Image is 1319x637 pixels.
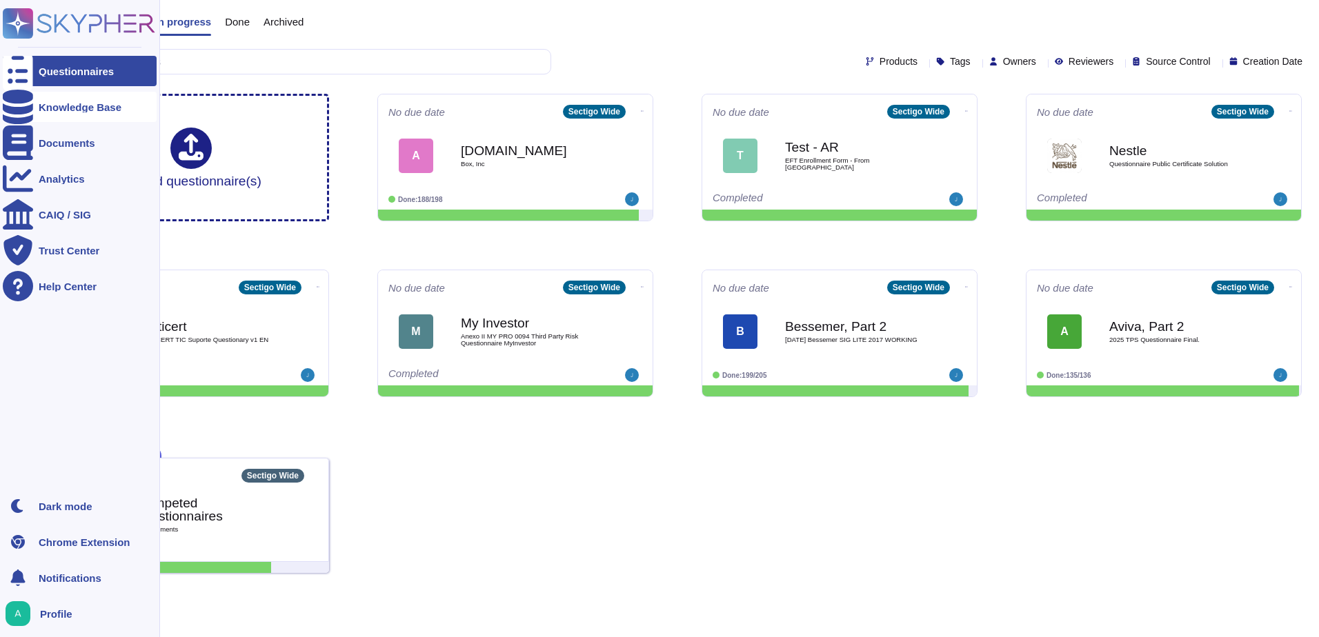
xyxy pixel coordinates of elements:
[1003,57,1036,66] span: Owners
[301,368,315,382] img: user
[1047,372,1091,379] span: Done: 135/136
[39,102,121,112] div: Knowledge Base
[949,368,963,382] img: user
[880,57,918,66] span: Products
[3,56,157,86] a: Questionnaires
[1109,144,1247,157] b: Nestle
[264,17,304,27] span: Archived
[723,314,757,349] div: B
[722,372,767,379] span: Done: 199/205
[461,333,599,346] span: Anexo II MY PRO 0094 Third Party Risk Questionnaire MyInvestor
[39,174,85,184] div: Analytics
[388,107,445,117] span: No due date
[137,496,275,523] b: Competed questionnaires
[785,320,923,333] b: Bessemer, Part 2
[137,526,275,533] span: 46 document s
[398,196,443,203] span: Done: 188/198
[1273,368,1287,382] img: user
[137,320,275,333] b: Multicert
[713,283,769,293] span: No due date
[713,107,769,117] span: No due date
[461,316,599,330] b: My Investor
[1037,107,1093,117] span: No due date
[1037,192,1206,206] div: Completed
[1047,314,1082,349] div: A
[388,368,557,382] div: Completed
[155,17,211,27] span: In progress
[239,281,301,294] div: Sectigo Wide
[1273,192,1287,206] img: user
[563,105,626,119] div: Sectigo Wide
[1211,281,1274,294] div: Sectigo Wide
[625,368,639,382] img: user
[1069,57,1113,66] span: Reviewers
[225,17,250,27] span: Done
[461,161,599,168] span: Box, Inc
[3,199,157,230] a: CAIQ / SIG
[399,139,433,173] div: A
[887,281,950,294] div: Sectigo Wide
[625,192,639,206] img: user
[563,281,626,294] div: Sectigo Wide
[39,573,101,583] span: Notifications
[39,281,97,292] div: Help Center
[388,283,445,293] span: No due date
[40,609,72,619] span: Profile
[1037,283,1093,293] span: No due date
[3,527,157,557] a: Chrome Extension
[1109,320,1247,333] b: Aviva, Part 2
[6,601,30,626] img: user
[3,128,157,158] a: Documents
[785,336,923,343] span: [DATE] Bessemer SIG LITE 2017 WORKING
[785,141,923,154] b: Test - AR
[241,469,304,483] div: Sectigo Wide
[121,128,261,188] div: Upload questionnaire(s)
[461,144,599,157] b: [DOMAIN_NAME]
[3,271,157,301] a: Help Center
[54,50,551,74] input: Search by keywords
[723,139,757,173] div: T
[39,501,92,512] div: Dark mode
[39,210,91,220] div: CAIQ / SIG
[39,245,99,256] div: Trust Center
[949,192,963,206] img: user
[39,66,114,77] div: Questionnaires
[713,192,882,206] div: Completed
[3,598,40,629] button: user
[1109,336,1247,343] span: 2025 TPS Questionnaire Final.
[1047,139,1082,173] img: Logo
[39,537,130,547] div: Chrome Extension
[1243,57,1302,66] span: Creation Date
[785,157,923,170] span: EFT Enrollment Form - From [GEOGRAPHIC_DATA]
[3,163,157,194] a: Analytics
[1146,57,1210,66] span: Source Control
[1109,161,1247,168] span: Questionnaire Public Certificate Solution
[3,92,157,122] a: Knowledge Base
[1211,105,1274,119] div: Sectigo Wide
[950,57,971,66] span: Tags
[3,235,157,265] a: Trust Center
[399,314,433,349] div: M
[137,336,275,343] span: MULTICERT TIC Suporte Questionary v1 EN
[887,105,950,119] div: Sectigo Wide
[39,138,95,148] div: Documents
